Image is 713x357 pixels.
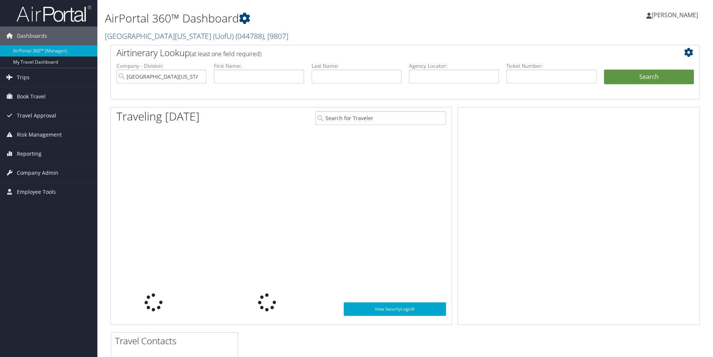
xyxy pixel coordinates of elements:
[604,70,694,85] button: Search
[115,335,238,347] h2: Travel Contacts
[116,109,200,124] h1: Traveling [DATE]
[17,68,30,87] span: Trips
[17,183,56,201] span: Employee Tools
[312,62,401,70] label: Last Name:
[17,164,58,182] span: Company Admin
[409,62,499,70] label: Agency Locator:
[16,5,91,22] img: airportal-logo.png
[17,144,42,163] span: Reporting
[17,87,46,106] span: Book Travel
[646,4,706,26] a: [PERSON_NAME]
[236,31,264,41] span: ( 044788 )
[17,27,47,45] span: Dashboards
[506,62,596,70] label: Ticket Number:
[652,11,698,19] span: [PERSON_NAME]
[116,62,206,70] label: Company - Division:
[190,50,261,58] span: (at least one field required)
[344,302,446,316] a: View SecurityLogic®
[214,62,304,70] label: First Name:
[17,106,56,125] span: Travel Approval
[264,31,288,41] span: , [ 9807 ]
[105,31,288,41] a: [GEOGRAPHIC_DATA][US_STATE] (UofU)
[315,111,446,125] input: Search for Traveler
[116,46,645,59] h2: Airtinerary Lookup
[105,10,505,26] h1: AirPortal 360™ Dashboard
[17,125,62,144] span: Risk Management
